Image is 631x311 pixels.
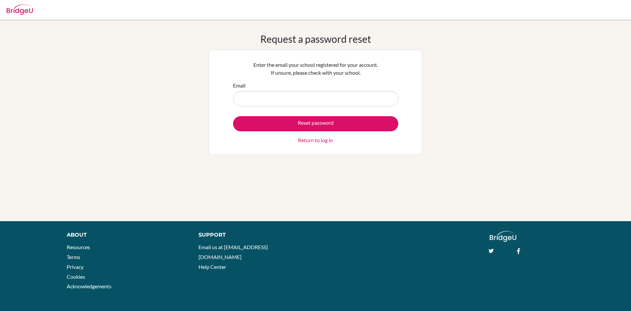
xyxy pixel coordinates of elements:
[260,33,371,45] h1: Request a password reset
[67,264,83,270] a: Privacy
[199,231,308,239] div: Support
[233,61,398,77] p: Enter the email your school registered for your account. If unsure, please check with your school.
[233,116,398,131] button: Reset password
[67,254,80,260] a: Terms
[67,273,85,280] a: Cookies
[7,4,33,15] img: Bridge-U
[199,264,226,270] a: Help Center
[67,231,184,239] div: About
[298,136,333,144] a: Return to log in
[490,231,516,242] img: logo_white@2x-f4f0deed5e89b7ecb1c2cc34c3e3d731f90f0f143d5ea2071677605dd97b5244.png
[233,82,245,90] label: Email
[67,283,111,289] a: Acknowledgements
[199,244,268,260] a: Email us at [EMAIL_ADDRESS][DOMAIN_NAME]
[67,244,90,250] a: Resources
